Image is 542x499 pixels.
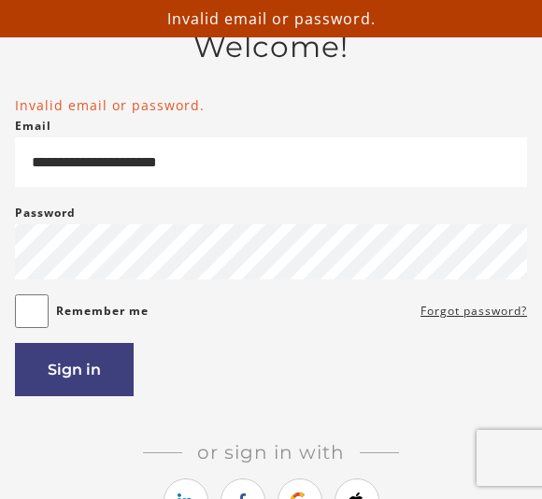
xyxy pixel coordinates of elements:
[15,343,134,396] button: Sign in
[15,30,527,65] h2: Welcome!
[7,7,535,30] p: Invalid email or password.
[182,441,360,463] span: Or sign in with
[421,300,527,322] a: Forgot password?
[15,202,76,224] label: Password
[15,95,527,115] li: Invalid email or password.
[56,300,149,322] label: Remember me
[15,115,51,137] label: Email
